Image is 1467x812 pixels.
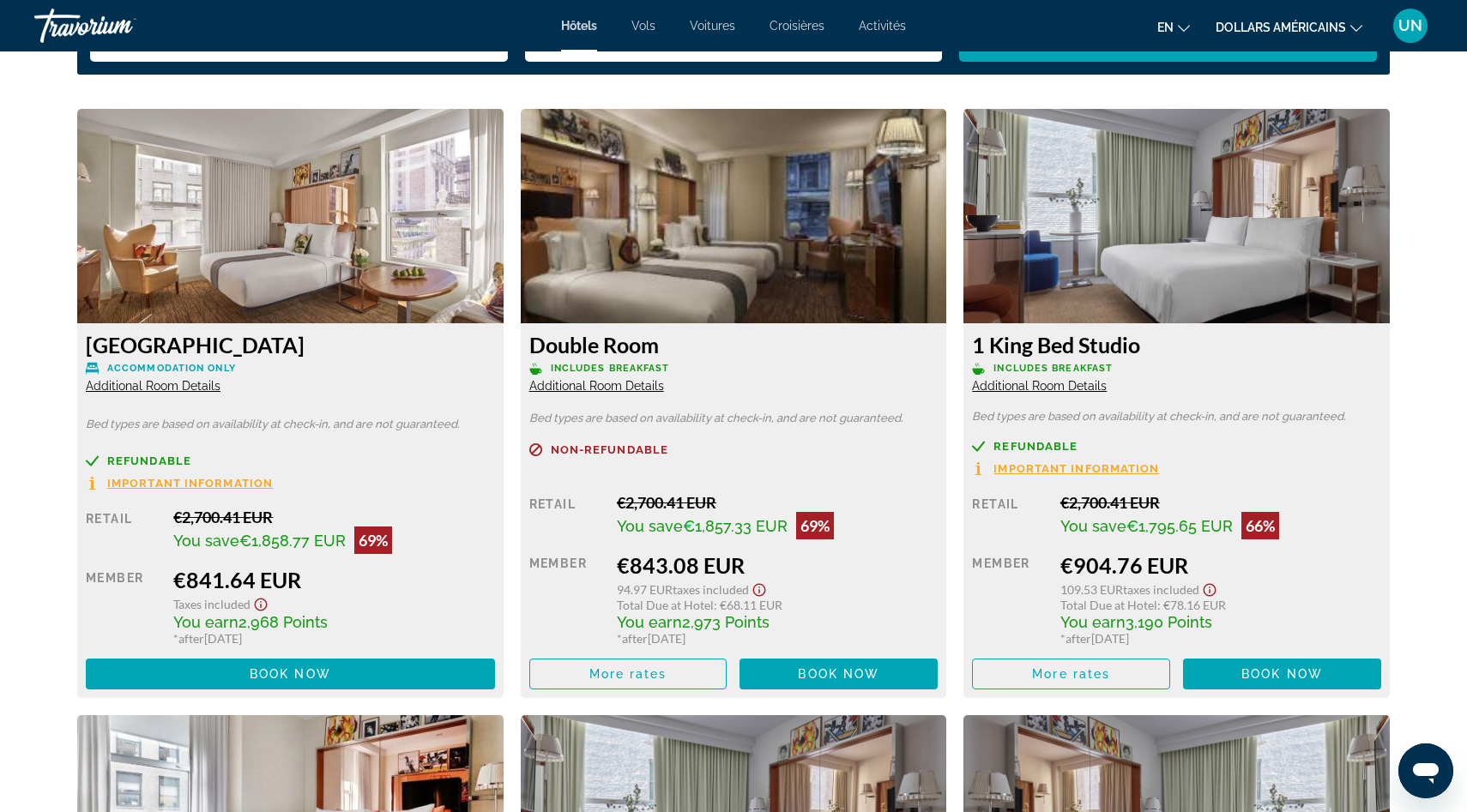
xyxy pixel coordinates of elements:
button: Show Taxes and Fees disclaimer [251,592,271,612]
span: after [622,631,648,646]
span: You earn [1060,613,1126,631]
span: Includes Breakfast [551,363,670,374]
span: after [178,631,204,646]
button: Book now [740,659,938,689]
div: Retail [529,493,604,539]
div: Member [972,552,1047,646]
button: Changer de langue [1157,15,1190,39]
span: Important Information [993,463,1159,474]
div: €841.64 EUR [173,567,494,592]
span: Total Due at Hotel [617,598,714,612]
a: Voitures [690,19,735,33]
font: en [1157,21,1174,34]
button: Important Information [972,461,1159,476]
span: You save [173,532,239,550]
a: Hôtels [561,19,597,33]
p: Bed types are based on availability at check-in, and are not guaranteed. [529,412,939,424]
h3: 1 King Bed Studio [972,332,1381,358]
span: 109.53 EUR [1060,582,1123,597]
p: Bed types are based on availability at check-in, and are not guaranteed. [972,411,1381,423]
span: More rates [589,667,667,681]
span: Book now [250,667,331,681]
span: More rates [1032,667,1110,681]
span: Additional Room Details [972,379,1107,393]
a: Refundable [86,454,495,467]
span: Accommodation Only [107,363,236,374]
span: €1,795.65 EUR [1126,517,1233,535]
a: Travorium [34,3,206,48]
div: €2,700.41 EUR [617,493,938,512]
a: Activités [859,19,906,33]
span: Total Due at Hotel [1060,598,1157,612]
span: after [1066,631,1091,646]
div: 69% [354,526,392,554]
button: Book now [1183,659,1381,689]
div: Retail [86,508,160,554]
img: 89f51f7d-b048-4e5d-8be3-d597683e199f.jpeg [963,109,1390,323]
div: 66% [1241,512,1279,539]
div: Search widget [90,19,1377,62]
button: More rates [972,659,1170,689]
span: Non-refundable [551,444,668,455]
span: Important Information [107,478,273,489]
div: Retail [972,493,1047,539]
h3: [GEOGRAPHIC_DATA] [86,332,495,358]
p: Bed types are based on availability at check-in, and are not guaranteed. [86,418,495,430]
span: Taxes included [673,582,749,597]
div: Member [529,552,604,646]
span: Additional Room Details [86,379,220,393]
span: 3,190 Points [1126,613,1212,631]
font: UN [1398,16,1422,34]
span: Refundable [993,441,1078,452]
div: : €68.11 EUR [617,598,938,612]
div: * [DATE] [617,631,938,646]
span: 2,973 Points [682,613,770,631]
div: €843.08 EUR [617,552,938,578]
button: Show Taxes and Fees disclaimer [1199,578,1220,598]
button: Check-in date: Dec 19, 2025 Check-out date: Dec 21, 2025 [90,19,508,62]
button: More rates [529,659,727,689]
button: Show Taxes and Fees disclaimer [749,578,770,598]
h3: Double Room [529,332,939,358]
span: Book now [1241,667,1323,681]
a: Croisières [770,19,824,33]
span: Taxes included [1123,582,1199,597]
span: You earn [173,613,238,631]
button: Important Information [86,476,273,490]
div: €2,700.41 EUR [173,508,494,526]
button: Menu utilisateur [1388,8,1433,44]
div: Member [86,567,160,646]
div: 69% [796,512,834,539]
span: Taxes included [173,597,251,611]
div: : €78.16 EUR [1060,598,1381,612]
span: Additional Room Details [529,379,664,393]
span: 2,968 Points [238,613,328,631]
span: Includes Breakfast [993,363,1113,374]
iframe: Bouton de lancement de la fenêtre de messagerie [1398,743,1453,798]
button: Changer de devise [1216,15,1362,39]
span: €1,857.33 EUR [683,517,788,535]
span: 94.97 EUR [617,582,673,597]
img: 974a8b69-00c8-457c-a464-736ff48b1f2a.jpeg [77,109,504,323]
span: You save [1060,517,1126,535]
button: Book now [86,659,495,689]
div: * [DATE] [173,631,494,646]
span: You save [617,517,683,535]
a: Vols [631,19,655,33]
div: €2,700.41 EUR [1060,493,1381,512]
span: Refundable [107,455,191,466]
div: * [DATE] [1060,631,1381,646]
font: dollars américains [1216,21,1346,34]
span: €1,858.77 EUR [239,532,346,550]
div: €904.76 EUR [1060,552,1381,578]
a: Refundable [972,440,1381,453]
span: You earn [617,613,682,631]
img: 5dab1f3a-5649-43aa-8584-eccc1b25b10c.jpeg [521,109,947,323]
span: Book now [798,667,879,681]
